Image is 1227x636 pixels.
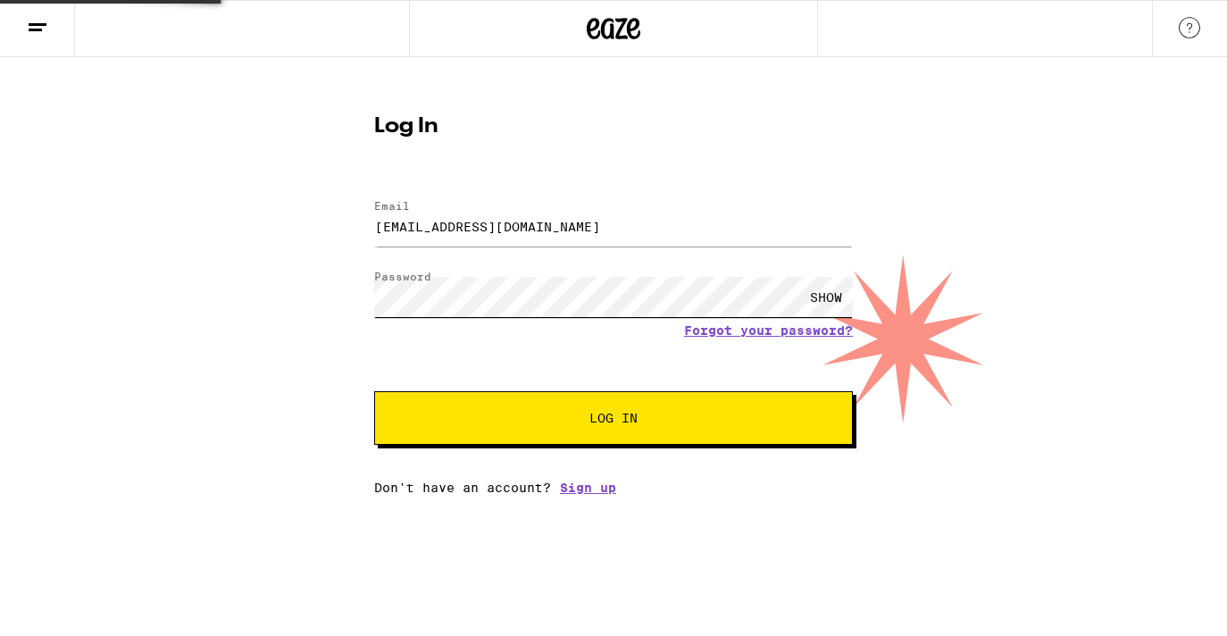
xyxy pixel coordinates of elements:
a: Sign up [560,481,616,495]
h1: Log In [374,116,853,138]
div: Don't have an account? [374,481,853,495]
span: Log In [589,412,638,424]
input: Email [374,206,853,247]
div: SHOW [799,277,853,317]
label: Password [374,271,431,282]
span: Hi. Need any help? [11,13,129,27]
button: Log In [374,391,853,445]
a: Forgot your password? [684,323,853,338]
label: Email [374,200,410,212]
